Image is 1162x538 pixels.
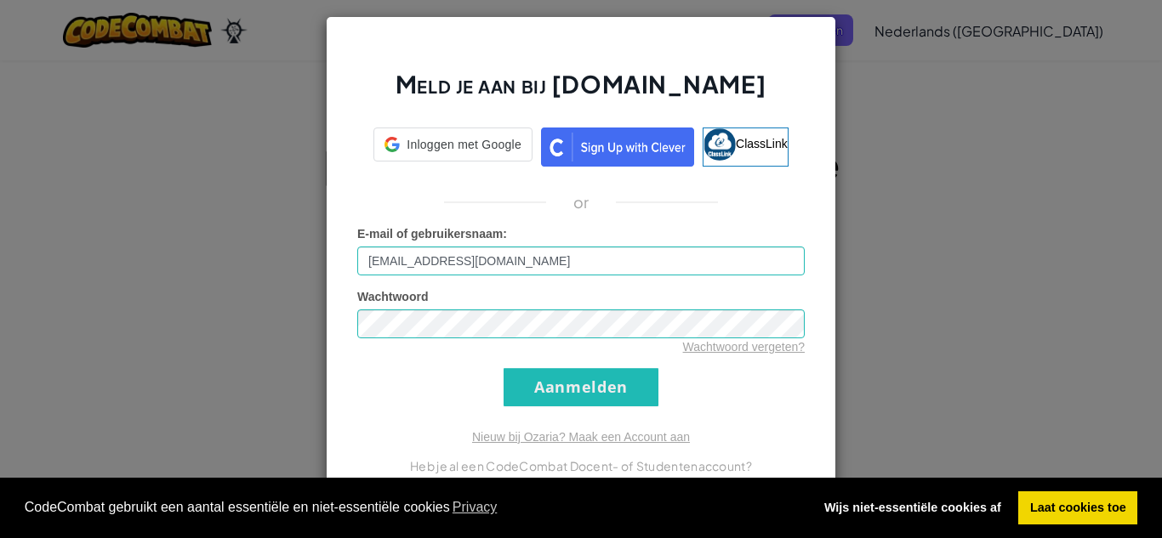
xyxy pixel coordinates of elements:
[25,495,800,520] span: CodeCombat gebruikt een aantal essentiële en niet-essentiële cookies
[357,456,805,476] p: Heb je al een CodeCombat Docent- of Studentenaccount?
[357,476,805,496] p: Je kunt inloggen op [DOMAIN_NAME] met dat account.
[504,368,658,406] input: Aanmelden
[357,68,805,117] h2: Meld je aan bij [DOMAIN_NAME]
[703,128,736,161] img: classlink-logo-small.png
[357,225,507,242] label: :
[472,430,690,444] a: Nieuw bij Ozaria? Maak een Account aan
[357,290,428,303] span: Wachtwoord
[812,491,1012,525] a: deny cookies
[373,127,533,161] div: Inloggen met Google
[736,136,788,150] span: ClassLink
[373,127,533,167] a: Inloggen met Google
[1018,491,1137,525] a: allow cookies
[450,495,500,520] a: learn more about cookies
[541,127,694,167] img: clever_sso_button@2x.png
[573,192,590,212] p: or
[357,227,503,241] span: E-mail of gebruikersnaam
[407,136,521,153] span: Inloggen met Google
[683,340,805,354] a: Wachtwoord vergeten?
